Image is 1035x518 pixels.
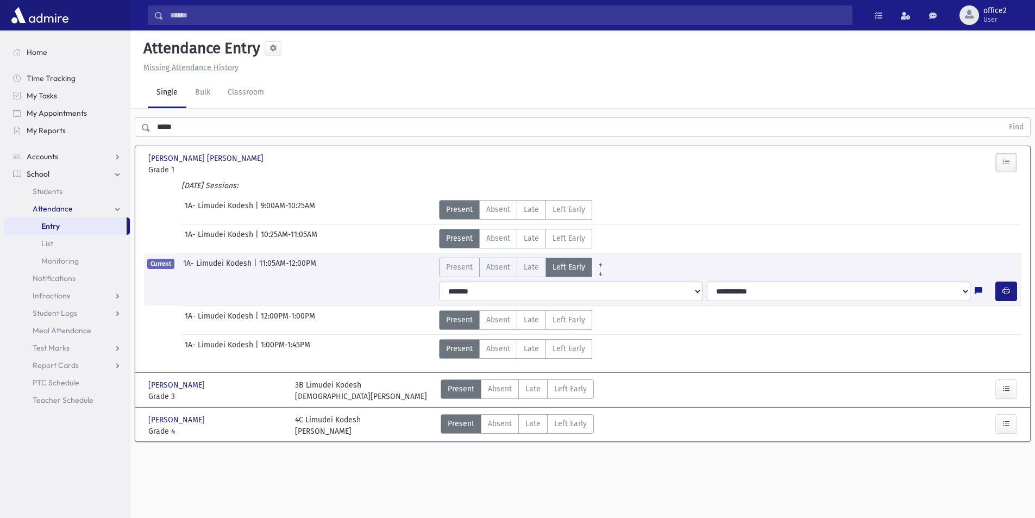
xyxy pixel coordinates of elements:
span: office2 [983,7,1007,15]
span: Absent [488,383,512,395]
span: Left Early [553,343,585,354]
span: 10:25AM-11:05AM [261,229,317,248]
a: My Reports [4,122,130,139]
span: Present [446,233,473,244]
span: Left Early [554,383,587,395]
a: Test Marks [4,339,130,357]
span: PTC Schedule [33,378,79,388]
a: Time Tracking [4,70,130,87]
span: School [27,169,49,179]
a: Entry [4,217,127,235]
span: My Reports [27,126,66,135]
span: Present [446,204,473,215]
span: Students [33,186,62,196]
span: Left Early [553,261,585,273]
span: 1A- Limudei Kodesh [183,258,254,277]
span: Left Early [554,418,587,429]
span: Grade 1 [148,164,284,176]
span: Late [524,314,539,326]
div: AttTypes [439,258,609,277]
span: Absent [486,314,510,326]
span: Grade 3 [148,391,284,402]
span: List [41,239,53,248]
a: Monitoring [4,252,130,270]
span: Late [525,383,541,395]
a: List [4,235,130,252]
span: Infractions [33,291,70,301]
a: Missing Attendance History [139,63,239,72]
h5: Attendance Entry [139,39,260,58]
span: Absent [486,233,510,244]
span: Student Logs [33,308,77,318]
span: Left Early [553,314,585,326]
div: AttTypes [439,200,592,220]
span: User [983,15,1007,24]
span: Grade 4 [148,426,284,437]
span: Present [446,343,473,354]
div: AttTypes [439,229,592,248]
a: Meal Attendance [4,322,130,339]
a: Home [4,43,130,61]
span: Accounts [27,152,58,161]
a: Infractions [4,287,130,304]
span: Left Early [553,204,585,215]
span: 9:00AM-10:25AM [261,200,315,220]
span: Present [446,314,473,326]
span: Absent [486,261,510,273]
div: AttTypes [441,414,594,437]
span: Left Early [553,233,585,244]
span: | [255,339,261,359]
span: | [254,258,259,277]
span: Late [525,418,541,429]
span: 11:05AM-12:00PM [259,258,316,277]
span: Late [524,343,539,354]
span: Notifications [33,273,76,283]
span: 1A- Limudei Kodesh [185,339,255,359]
span: Absent [486,204,510,215]
a: Accounts [4,148,130,165]
span: 1A- Limudei Kodesh [185,229,255,248]
span: Monitoring [41,256,79,266]
img: AdmirePro [9,4,71,26]
div: AttTypes [439,310,592,330]
span: Current [147,259,174,269]
div: 4C Limudei Kodesh [PERSON_NAME] [295,414,361,437]
span: Absent [488,418,512,429]
span: [PERSON_NAME] [148,379,207,391]
a: Teacher Schedule [4,391,130,409]
span: | [255,310,261,330]
span: Late [524,204,539,215]
div: AttTypes [441,379,594,402]
a: PTC Schedule [4,374,130,391]
i: [DATE] Sessions: [181,181,238,190]
span: [PERSON_NAME] [148,414,207,426]
span: 1A- Limudei Kodesh [185,200,255,220]
span: Attendance [33,204,73,214]
span: | [255,229,261,248]
input: Search [164,5,852,25]
a: My Tasks [4,87,130,104]
span: Present [448,383,474,395]
a: My Appointments [4,104,130,122]
span: Test Marks [33,343,70,353]
span: Home [27,47,47,57]
a: Student Logs [4,304,130,322]
span: My Appointments [27,108,87,118]
span: Time Tracking [27,73,76,83]
a: Notifications [4,270,130,287]
a: Bulk [186,78,219,108]
a: Single [148,78,186,108]
span: | [255,200,261,220]
a: Attendance [4,200,130,217]
span: Report Cards [33,360,79,370]
span: 1:00PM-1:45PM [261,339,310,359]
div: 3B Limudei Kodesh [DEMOGRAPHIC_DATA][PERSON_NAME] [295,379,427,402]
span: Present [446,261,473,273]
span: 12:00PM-1:00PM [261,310,315,330]
span: Late [524,233,539,244]
a: School [4,165,130,183]
span: [PERSON_NAME] [PERSON_NAME] [148,153,266,164]
span: Absent [486,343,510,354]
span: Entry [41,221,60,231]
span: 1A- Limudei Kodesh [185,310,255,330]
